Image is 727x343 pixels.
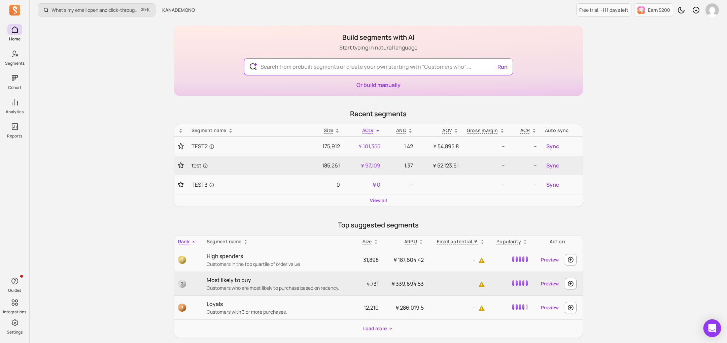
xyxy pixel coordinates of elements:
[174,109,583,119] p: Recent segments
[192,181,214,189] span: TEST3
[496,238,521,245] p: Popularity
[538,302,561,314] a: Preview
[388,161,413,169] p: 1.37
[538,254,561,266] a: Preview
[255,59,502,75] input: Search from prebuilt segments or create your own starting with “Customers who” ...
[432,280,485,288] p: -
[634,3,673,17] button: Earn $200
[314,142,340,150] p: 175,912
[421,161,459,169] p: ￥52,123.61
[8,85,22,90] p: Cohort
[192,161,306,169] a: test
[192,161,208,169] span: test
[513,161,537,169] p: --
[545,127,579,134] div: Auto sync
[421,181,459,189] p: -
[348,161,380,169] p: ￥97,109
[513,181,537,189] p: --
[388,142,413,150] p: 1.42
[324,127,333,133] span: Size
[437,238,478,245] p: Email potential ￥
[178,304,186,312] span: 3
[192,181,306,189] a: TEST3
[467,127,498,134] p: Gross margin
[362,238,372,245] span: Size
[38,3,155,17] button: What’s my email open and click-through rate?⌘+K
[6,109,24,115] p: Analytics
[536,238,579,245] div: Action
[394,304,424,311] span: ￥286,019.5
[648,7,670,13] p: Earn $200
[5,61,25,66] p: Segments
[158,4,199,16] button: KANADEMONO
[370,197,387,204] a: View all
[162,7,195,13] span: KANADEMONO
[314,161,340,169] p: 185,261
[207,309,352,315] p: Customers with 3 or more purchases.
[178,256,186,264] span: 1
[364,304,379,311] span: 12,210
[538,278,561,290] a: Preview
[546,161,559,169] span: Sync
[467,161,505,169] p: --
[339,43,417,52] p: Start typing in natural language
[192,142,306,150] a: TEST2
[178,143,183,150] button: Toggle favorite
[367,280,379,287] span: 4,731
[178,238,189,245] span: Rank
[192,142,214,150] span: TEST2
[545,160,560,171] button: Sync
[579,7,628,13] p: Free trial: -111 days left
[7,133,22,139] p: Reports
[207,300,352,308] p: Loyals
[314,181,340,189] p: 0
[207,261,352,268] p: Customers in the top quartile of order value
[9,36,21,42] p: Home
[432,304,485,312] p: -
[339,33,417,42] h1: Build segments with AI
[432,256,485,264] p: -
[192,127,306,134] div: Segment name
[207,238,352,245] div: Segment name
[3,309,26,315] p: Integrations
[178,181,183,188] button: Toggle favorite
[546,181,559,189] span: Sync
[348,181,380,189] p: ￥0
[363,256,379,263] span: 31,898
[141,6,150,13] span: +
[207,285,352,291] p: Customers who are most likely to purchase based on recency.
[348,142,380,150] p: ￥101,355
[545,179,560,190] button: Sync
[178,162,183,169] button: Toggle favorite
[495,60,510,73] button: Run
[207,252,352,260] p: High spenders
[178,280,186,288] span: 2
[388,181,413,189] p: -
[7,274,22,294] button: Guides
[421,142,459,150] p: ￥54,895.8
[356,81,401,89] a: Or build manually
[576,3,631,17] a: Free trial: -111 days left
[8,288,21,293] p: Guides
[467,181,505,189] p: --
[513,142,537,150] p: --
[392,256,424,263] span: ￥187,604.42
[51,7,139,13] p: What’s my email open and click-through rate?
[141,6,145,14] kbd: ⌘
[705,3,719,17] img: avatar
[674,3,688,17] button: Toggle dark mode
[520,127,530,134] p: ACR
[207,276,352,284] p: Most likely to buy
[362,127,374,133] span: ACLV
[404,238,417,245] p: ARPU
[174,220,583,230] p: Top suggested segments
[7,330,23,335] p: Settings
[390,280,424,287] span: ￥339,694.53
[147,7,150,13] kbd: K
[360,322,396,335] button: Load more
[396,127,406,133] span: ANO
[467,142,505,150] p: --
[703,319,721,337] div: Open Intercom Messenger
[442,127,452,134] p: AOV
[545,141,560,152] button: Sync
